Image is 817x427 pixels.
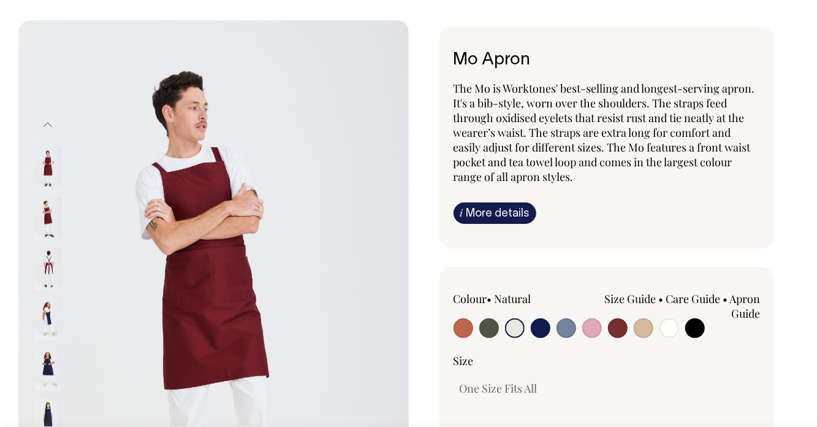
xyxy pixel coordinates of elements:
[454,291,576,306] div: Colour
[666,291,720,306] a: Care Guide
[34,248,62,291] img: burgundy
[729,291,760,321] a: Apron Guide
[34,198,62,240] img: burgundy
[454,81,755,184] span: The Mo is Worktones' best-selling and longest-serving apron. It's a bib-style, worn over the shou...
[34,298,62,341] img: dark-navy
[460,206,463,219] span: i
[454,377,544,399] input: One Size Fits All
[723,291,728,306] span: •
[495,291,531,306] label: Natural
[658,291,663,306] span: •
[34,348,62,391] img: dark-navy
[454,51,761,70] h1: Mo Apron
[487,291,492,306] span: •
[460,381,538,396] span: One Size Fits All
[454,353,761,368] div: Size
[454,202,536,224] a: iMore details
[39,111,57,139] button: Previous
[604,291,656,306] a: Size Guide
[34,147,62,190] img: burgundy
